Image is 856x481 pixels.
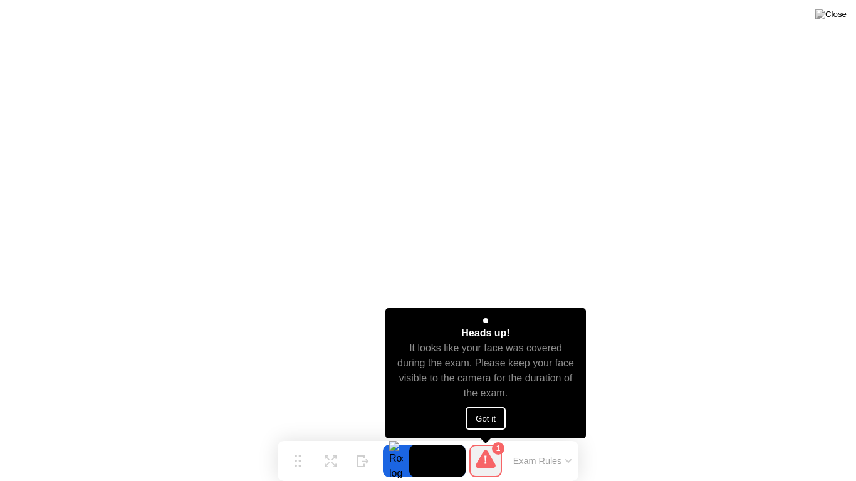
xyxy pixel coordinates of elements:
button: Got it [466,407,506,430]
div: 1 [492,442,504,455]
div: It looks like your face was covered during the exam. Please keep your face visible to the camera ... [397,341,575,401]
button: Exam Rules [509,455,576,467]
div: Heads up! [461,326,509,341]
img: Close [815,9,847,19]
